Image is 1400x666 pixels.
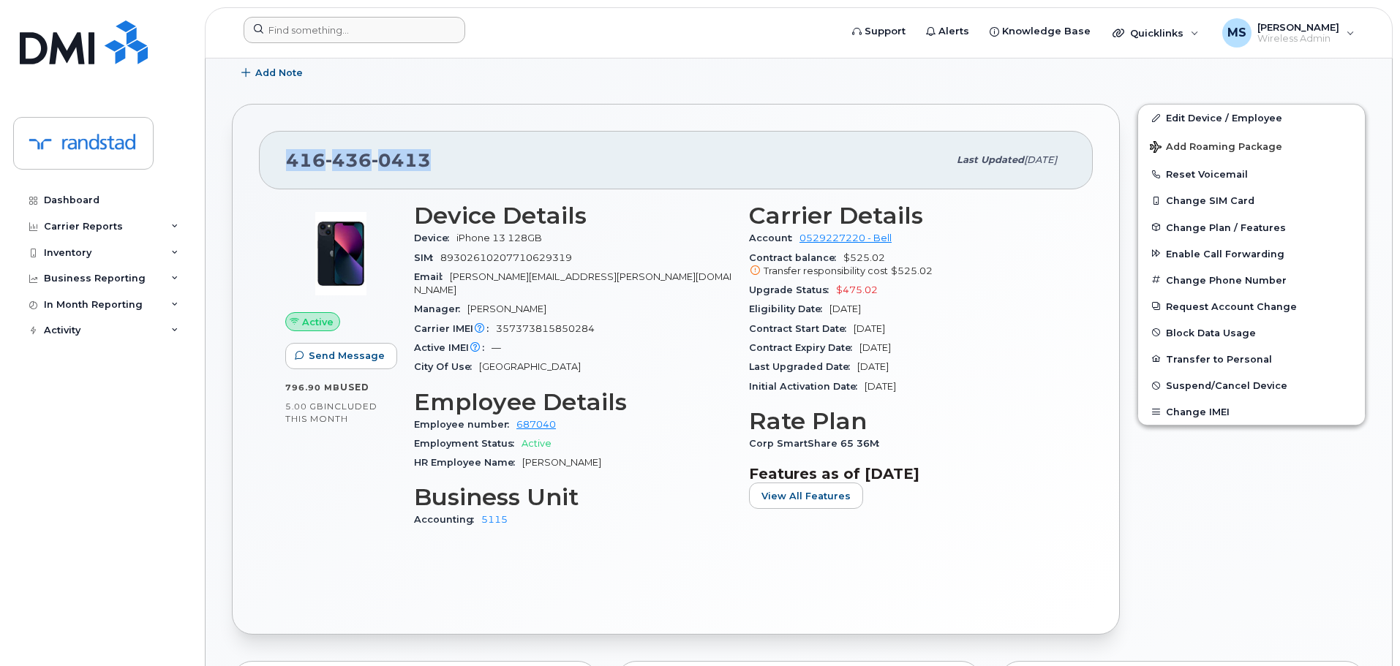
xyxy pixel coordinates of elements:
span: Active IMEI [414,342,492,353]
a: Edit Device / Employee [1138,105,1365,131]
h3: Employee Details [414,389,731,415]
span: Support [865,24,906,39]
button: Change IMEI [1138,398,1365,425]
span: HR Employee Name [414,457,522,468]
span: Active [302,315,334,329]
span: Wireless Admin [1257,33,1339,45]
button: Send Message [285,343,397,369]
span: MS [1227,24,1246,42]
a: Alerts [916,17,979,46]
span: Employment Status [414,438,522,449]
span: [PERSON_NAME] [467,303,546,314]
input: Find something... [244,17,465,43]
span: Corp SmartShare 65 36M [749,438,887,449]
img: image20231002-3703462-1ig824h.jpeg [297,210,385,298]
span: [DATE] [859,342,891,353]
button: Reset Voicemail [1138,161,1365,187]
h3: Business Unit [414,484,731,510]
span: Contract Start Date [749,323,854,334]
span: Accounting [414,514,481,525]
span: Last Upgraded Date [749,361,857,372]
span: [DATE] [829,303,861,314]
span: City Of Use [414,361,479,372]
span: Alerts [938,24,969,39]
span: Initial Activation Date [749,381,865,392]
span: Transfer responsibility cost [764,265,888,276]
span: Quicklinks [1130,27,1183,39]
span: $525.02 [891,265,933,276]
button: Enable Call Forwarding [1138,241,1365,267]
span: 0413 [372,149,431,171]
span: Upgrade Status [749,284,836,295]
span: Email [414,271,450,282]
span: 357373815850284 [496,323,595,334]
span: used [340,382,369,393]
span: Last updated [957,154,1024,165]
span: $475.02 [836,284,878,295]
span: Carrier IMEI [414,323,496,334]
div: Quicklinks [1102,18,1209,48]
span: [DATE] [1024,154,1057,165]
span: [GEOGRAPHIC_DATA] [479,361,581,372]
a: Knowledge Base [979,17,1101,46]
span: SIM [414,252,440,263]
span: Employee number [414,419,516,430]
span: Add Note [255,66,303,80]
span: Send Message [309,349,385,363]
span: Account [749,232,799,243]
span: 416 [286,149,431,171]
span: 436 [325,149,372,171]
button: Request Account Change [1138,293,1365,319]
a: Support [842,17,916,46]
button: Transfer to Personal [1138,346,1365,372]
span: 89302610207710629319 [440,252,572,263]
button: Suspend/Cancel Device [1138,372,1365,398]
h3: Features as of [DATE] [749,465,1066,483]
span: [DATE] [854,323,885,334]
button: View All Features [749,483,863,509]
span: $525.02 [749,252,1066,279]
span: — [492,342,501,353]
span: Enable Call Forwarding [1166,248,1284,259]
span: Contract balance [749,252,843,263]
span: [PERSON_NAME] [1257,21,1339,33]
span: Device [414,232,456,243]
a: 5115 [481,514,508,525]
span: Change Plan / Features [1166,222,1286,232]
span: 796.90 MB [285,382,340,393]
h3: Device Details [414,203,731,229]
span: [PERSON_NAME] [522,457,601,468]
span: Manager [414,303,467,314]
a: 0529227220 - Bell [799,232,892,243]
span: [DATE] [857,361,889,372]
h3: Rate Plan [749,408,1066,434]
span: Contract Expiry Date [749,342,859,353]
button: Change Phone Number [1138,267,1365,293]
button: Change Plan / Features [1138,214,1365,241]
span: iPhone 13 128GB [456,232,542,243]
span: Active [522,438,552,449]
span: [PERSON_NAME][EMAIL_ADDRESS][PERSON_NAME][DOMAIN_NAME] [414,271,731,295]
span: [DATE] [865,381,896,392]
button: Block Data Usage [1138,319,1365,346]
span: 5.00 GB [285,401,324,412]
button: Add Note [232,60,315,86]
div: Matthew Shuster [1212,18,1365,48]
button: Add Roaming Package [1138,131,1365,161]
span: Knowledge Base [1002,24,1091,39]
span: View All Features [761,489,851,503]
h3: Carrier Details [749,203,1066,229]
button: Change SIM Card [1138,187,1365,213]
span: included this month [285,401,377,425]
span: Eligibility Date [749,303,829,314]
a: 687040 [516,419,556,430]
span: Add Roaming Package [1150,141,1282,155]
span: Suspend/Cancel Device [1166,380,1287,391]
